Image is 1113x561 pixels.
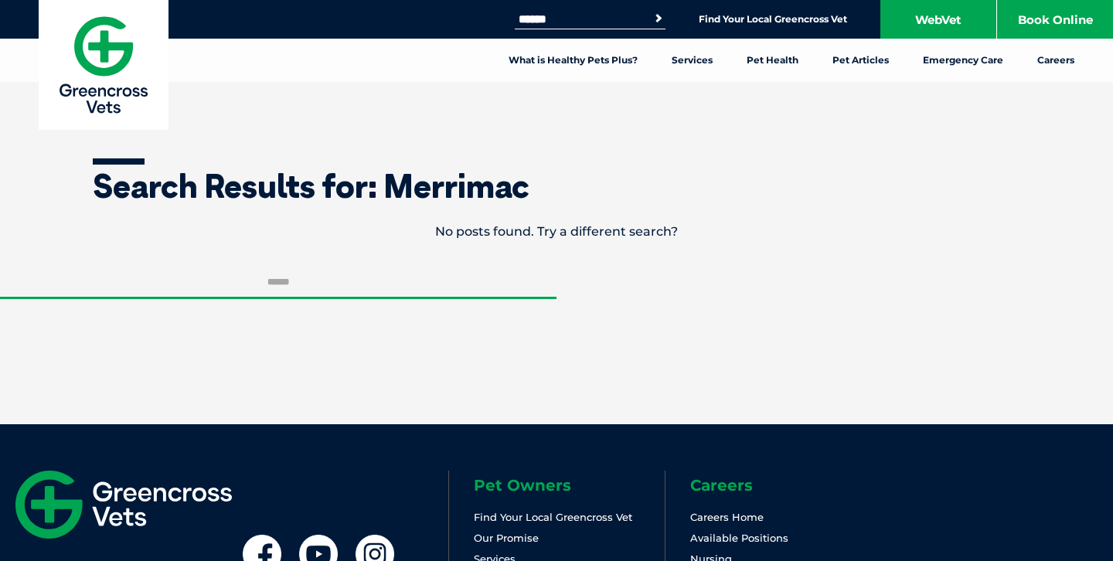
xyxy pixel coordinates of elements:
[699,13,847,25] a: Find Your Local Greencross Vet
[815,39,906,82] a: Pet Articles
[690,532,788,544] a: Available Positions
[651,11,666,26] button: Search
[93,170,1020,202] h1: Search Results for: Merrimac
[474,478,665,493] h6: Pet Owners
[492,39,655,82] a: What is Healthy Pets Plus?
[690,511,764,523] a: Careers Home
[730,39,815,82] a: Pet Health
[474,532,539,544] a: Our Promise
[655,39,730,82] a: Services
[690,478,881,493] h6: Careers
[1020,39,1091,82] a: Careers
[906,39,1020,82] a: Emergency Care
[474,511,632,523] a: Find Your Local Greencross Vet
